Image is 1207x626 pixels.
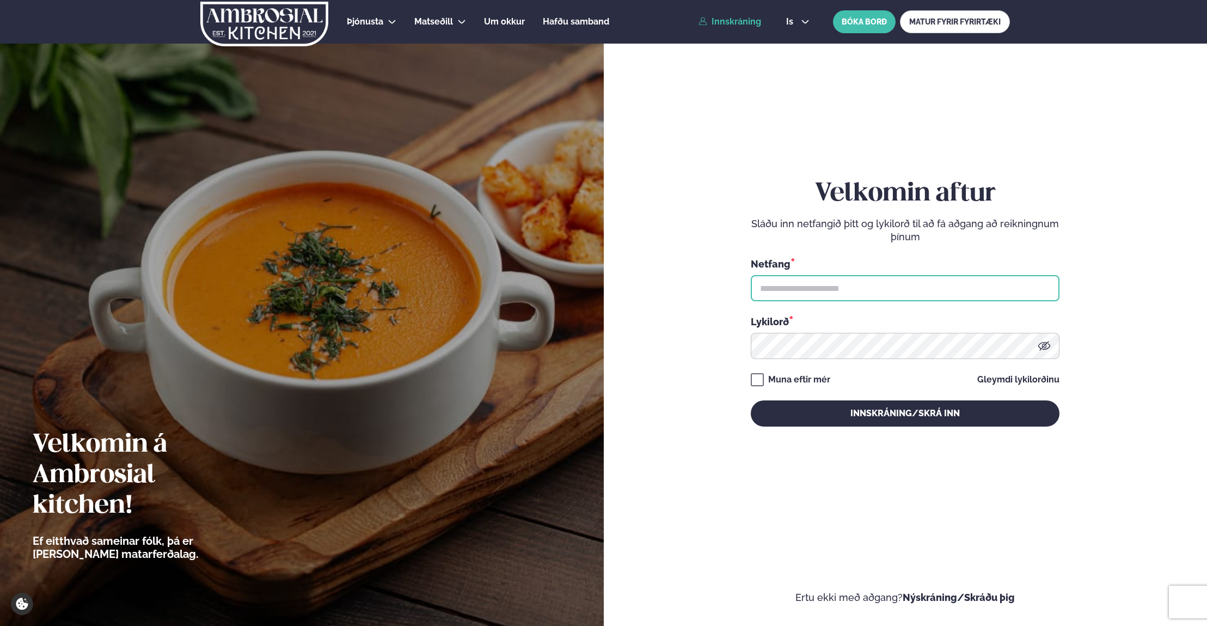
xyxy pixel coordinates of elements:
span: Um okkur [484,16,525,27]
button: Innskráning/Skrá inn [751,400,1059,427]
span: Matseðill [414,16,453,27]
span: Þjónusta [347,16,383,27]
a: Um okkur [484,15,525,28]
a: Nýskráning/Skráðu þig [903,592,1015,603]
a: Gleymdi lykilorðinu [977,375,1059,384]
button: is [777,17,818,26]
img: logo [199,2,329,46]
p: Ertu ekki með aðgang? [636,591,1175,604]
a: Innskráning [699,17,761,27]
div: Lykilorð [751,314,1059,329]
a: Þjónusta [347,15,383,28]
p: Ef eitthvað sameinar fólk, þá er [PERSON_NAME] matarferðalag. [33,534,259,561]
a: Hafðu samband [543,15,609,28]
span: Hafðu samband [543,16,609,27]
a: Cookie settings [11,593,33,615]
h2: Velkomin aftur [751,179,1059,209]
h2: Velkomin á Ambrosial kitchen! [33,430,259,521]
button: BÓKA BORÐ [833,10,896,33]
div: Netfang [751,257,1059,271]
a: MATUR FYRIR FYRIRTÆKI [900,10,1010,33]
span: is [786,17,797,26]
a: Matseðill [414,15,453,28]
p: Sláðu inn netfangið þitt og lykilorð til að fá aðgang að reikningnum þínum [751,217,1059,244]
